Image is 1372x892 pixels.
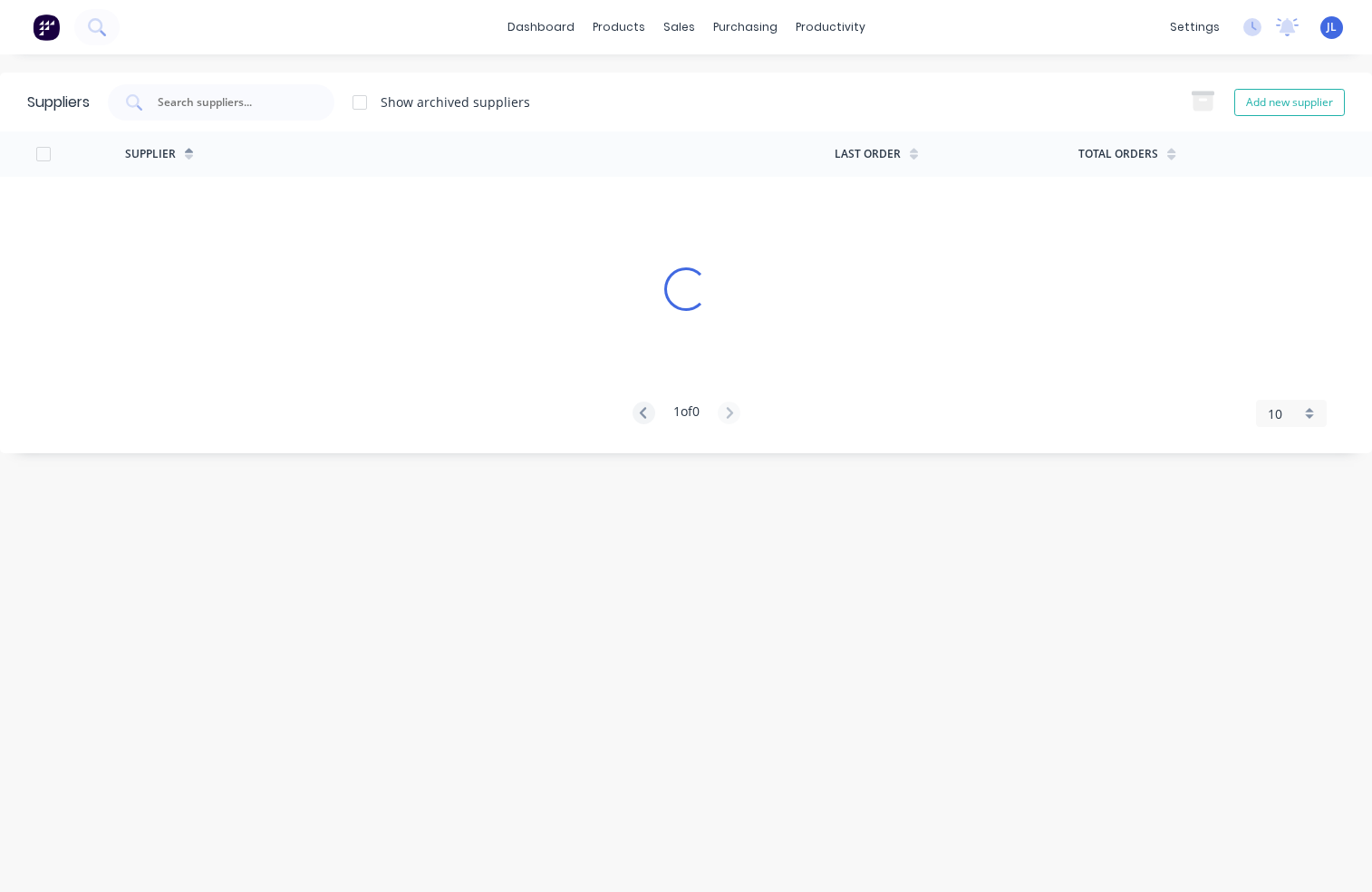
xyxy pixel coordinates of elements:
[654,14,704,41] div: sales
[1327,19,1337,35] span: JL
[1268,404,1282,423] span: 10
[584,14,654,41] div: products
[704,14,787,41] div: purchasing
[835,146,901,162] div: Last Order
[1078,146,1158,162] div: Total Orders
[381,92,530,111] div: Show archived suppliers
[27,92,90,113] div: Suppliers
[1161,14,1229,41] div: settings
[1234,89,1345,116] button: Add new supplier
[33,14,60,41] img: Factory
[673,402,700,426] div: 1 of 0
[787,14,874,41] div: productivity
[125,146,176,162] div: Supplier
[498,14,584,41] a: dashboard
[156,93,306,111] input: Search suppliers...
